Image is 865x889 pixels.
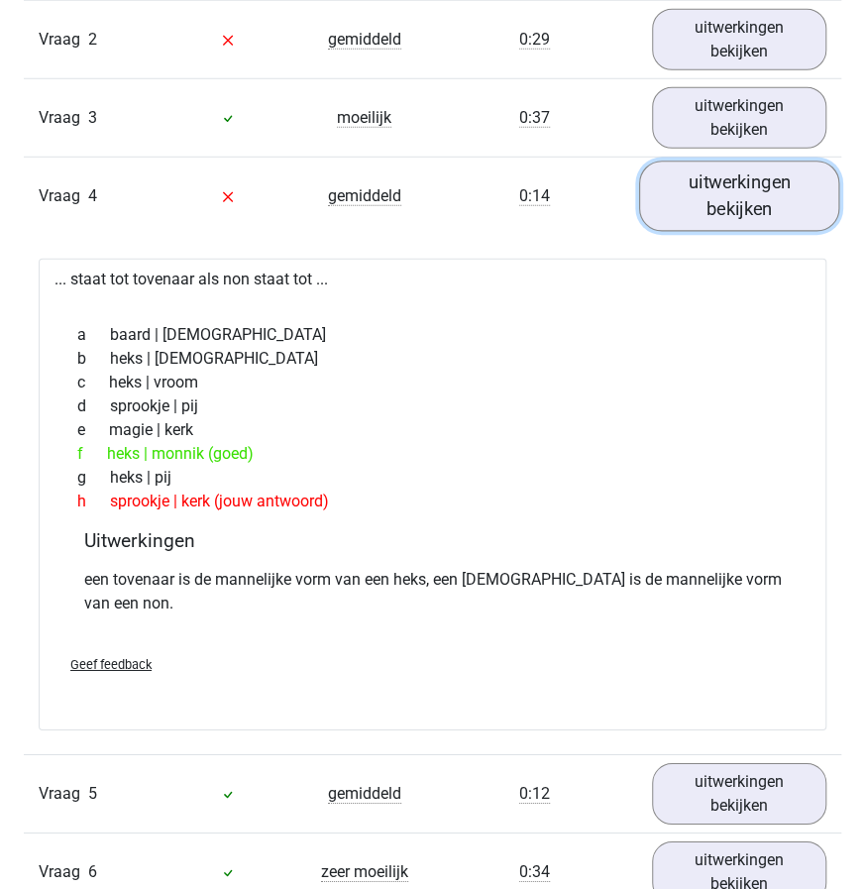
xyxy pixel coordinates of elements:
span: Vraag [39,782,88,806]
span: Vraag [39,860,88,884]
span: 0:12 [519,784,550,804]
div: heks | [DEMOGRAPHIC_DATA] [62,347,803,371]
span: 0:14 [519,186,550,206]
div: baard | [DEMOGRAPHIC_DATA] [62,323,803,347]
span: gemiddeld [328,30,401,50]
span: f [77,442,107,466]
span: 6 [88,862,97,881]
span: Vraag [39,28,88,52]
div: heks | vroom [62,371,803,394]
span: moeilijk [337,108,391,128]
span: b [77,347,110,371]
div: sprookje | pij [62,394,803,418]
span: 3 [88,108,97,127]
span: 0:37 [519,108,550,128]
span: d [77,394,110,418]
span: 0:34 [519,862,550,882]
span: Geef feedback [70,657,152,672]
div: ... staat tot tovenaar als non staat tot ... [39,259,826,730]
div: heks | monnik (goed) [62,442,803,466]
span: 2 [88,30,97,49]
span: Vraag [39,106,88,130]
span: g [77,466,110,490]
span: 5 [88,784,97,803]
p: een tovenaar is de mannelijke vorm van een heks, een [DEMOGRAPHIC_DATA] is de mannelijke vorm van... [84,568,782,615]
span: h [77,490,110,513]
a: uitwerkingen bekijken [639,161,840,231]
span: e [77,418,109,442]
span: a [77,323,110,347]
span: 4 [88,186,97,205]
span: zeer moeilijk [321,862,408,882]
span: gemiddeld [328,784,401,804]
div: magie | kerk [62,418,803,442]
a: uitwerkingen bekijken [652,9,826,70]
h4: Uitwerkingen [84,529,782,552]
span: 0:29 [519,30,550,50]
span: gemiddeld [328,186,401,206]
span: c [77,371,109,394]
a: uitwerkingen bekijken [652,87,826,149]
a: uitwerkingen bekijken [652,763,826,825]
div: heks | pij [62,466,803,490]
span: Vraag [39,184,88,208]
div: sprookje | kerk (jouw antwoord) [62,490,803,513]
